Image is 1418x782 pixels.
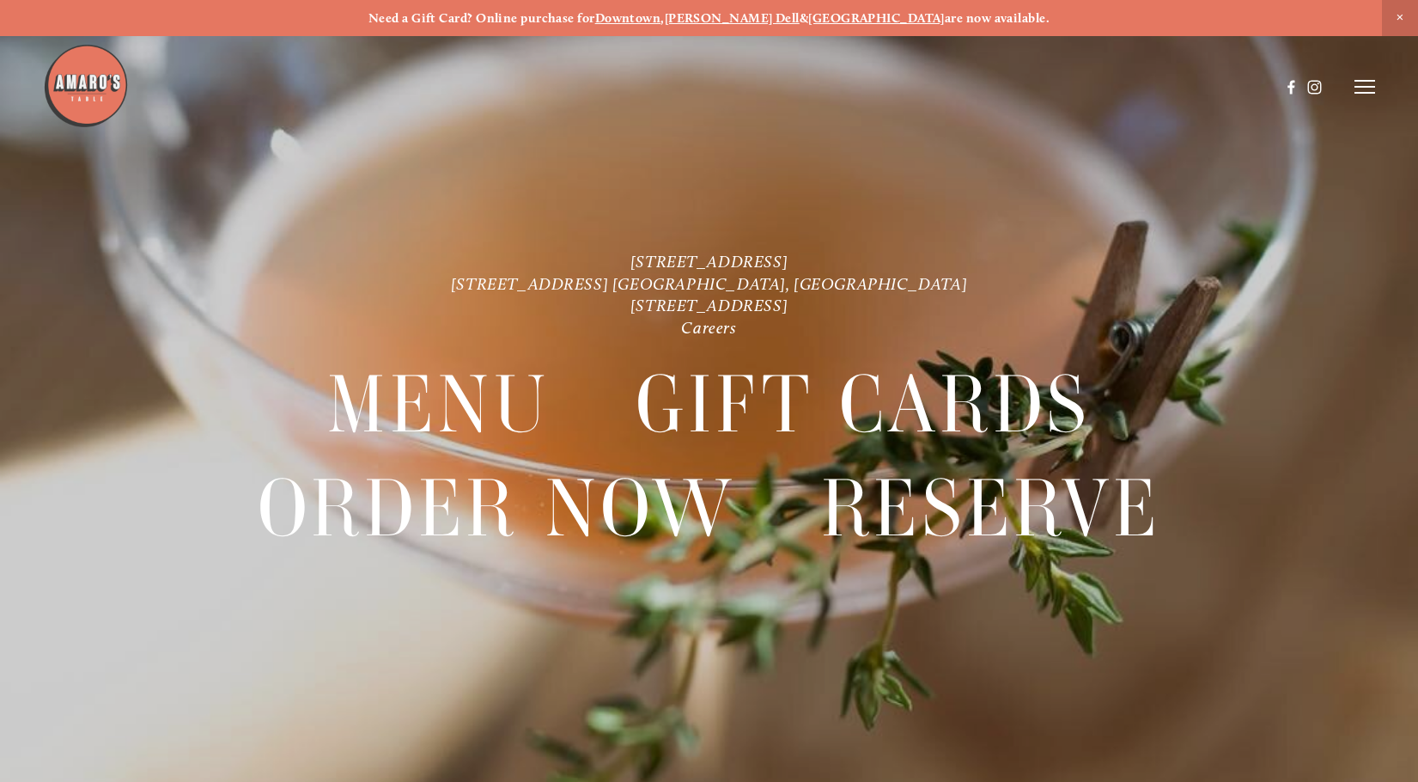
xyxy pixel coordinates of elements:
[258,457,736,559] a: Order Now
[665,10,800,26] a: [PERSON_NAME] Dell
[595,10,661,26] a: Downtown
[660,10,664,26] strong: ,
[808,10,945,26] a: [GEOGRAPHIC_DATA]
[630,251,788,272] a: [STREET_ADDRESS]
[327,353,551,456] span: Menu
[368,10,595,26] strong: Need a Gift Card? Online purchase for
[681,317,736,338] a: Careers
[800,10,808,26] strong: &
[821,457,1161,559] a: Reserve
[821,457,1161,560] span: Reserve
[630,295,788,315] a: [STREET_ADDRESS]
[945,10,1050,26] strong: are now available.
[636,353,1091,456] span: Gift Cards
[43,43,129,129] img: Amaro's Table
[451,273,967,294] a: [STREET_ADDRESS] [GEOGRAPHIC_DATA], [GEOGRAPHIC_DATA]
[636,353,1091,455] a: Gift Cards
[327,353,551,455] a: Menu
[258,457,736,560] span: Order Now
